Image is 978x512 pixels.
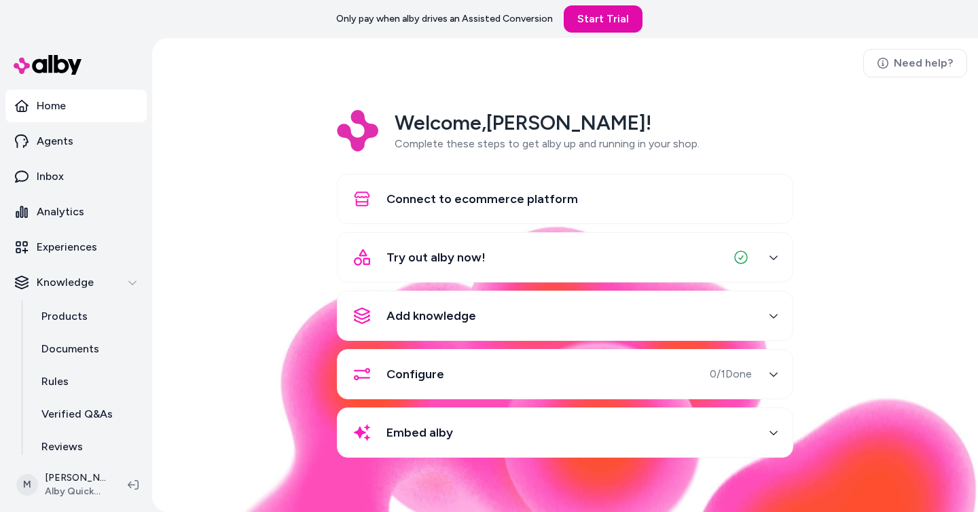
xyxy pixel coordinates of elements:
[346,358,784,390] button: Configure0/1Done
[8,463,117,507] button: M[PERSON_NAME]Alby QuickStart Store
[37,204,84,220] p: Analytics
[386,189,578,208] span: Connect to ecommerce platform
[395,137,700,150] span: Complete these steps to get alby up and running in your shop.
[710,366,752,382] span: 0 / 1 Done
[5,160,147,193] a: Inbox
[346,299,784,332] button: Add knowledge
[5,196,147,228] a: Analytics
[41,439,83,455] p: Reviews
[386,365,444,384] span: Configure
[41,308,88,325] p: Products
[45,485,106,498] span: Alby QuickStart Store
[37,133,73,149] p: Agents
[28,431,147,463] a: Reviews
[41,341,99,357] p: Documents
[14,55,81,75] img: alby Logo
[386,306,476,325] span: Add knowledge
[5,266,147,299] button: Knowledge
[28,398,147,431] a: Verified Q&As
[395,110,700,136] h2: Welcome, [PERSON_NAME] !
[346,183,784,215] button: Connect to ecommerce platform
[564,5,642,33] a: Start Trial
[37,239,97,255] p: Experiences
[386,423,453,442] span: Embed alby
[5,125,147,158] a: Agents
[37,98,66,114] p: Home
[37,274,94,291] p: Knowledge
[386,248,486,267] span: Try out alby now!
[41,373,69,390] p: Rules
[45,471,106,485] p: [PERSON_NAME]
[337,110,378,151] img: Logo
[5,90,147,122] a: Home
[28,365,147,398] a: Rules
[37,168,64,185] p: Inbox
[152,225,978,512] img: alby Bubble
[346,241,784,274] button: Try out alby now!
[28,333,147,365] a: Documents
[41,406,113,422] p: Verified Q&As
[863,49,967,77] a: Need help?
[28,300,147,333] a: Products
[16,474,38,496] span: M
[336,12,553,26] p: Only pay when alby drives an Assisted Conversion
[5,231,147,263] a: Experiences
[346,416,784,449] button: Embed alby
